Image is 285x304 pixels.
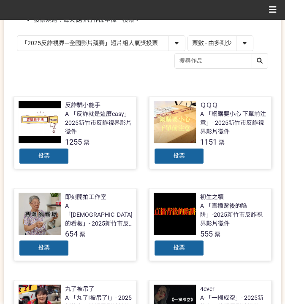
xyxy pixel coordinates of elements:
[65,137,82,146] span: 1255
[173,152,185,159] span: 投票
[219,139,225,146] span: 票
[214,231,220,238] span: 票
[65,202,133,228] div: A-「[DEMOGRAPHIC_DATA]的看板」- 2025新竹市反詐視界影片徵件
[200,193,224,202] div: 初生之犢
[38,152,50,159] span: 投票
[65,285,95,293] div: 丸了被吊了
[84,139,90,146] span: 票
[200,229,213,238] span: 555
[149,188,271,261] a: 初生之犢A-「直播背後的陷阱」-2025新竹市反詐視界影片徵件555票投票
[79,231,85,238] span: 票
[149,96,271,169] a: ＱＱＱA-「網購要小心 下單前注意」- 2025新竹市反詐視界影片徵件1151票投票
[200,101,218,110] div: ＱＱＱ
[14,96,136,169] a: 反詐騙小能手A-「反詐就是這麼easy」- 2025新竹市反詐視界影片徵件1255票投票
[34,16,268,24] li: 投票規則：每天從所有作品中擇一投票。
[200,285,214,293] div: 4ever
[14,188,136,261] a: 即刻開拍工作室A-「[DEMOGRAPHIC_DATA]的看板」- 2025新竹市反詐視界影片徵件654票投票
[65,193,106,202] div: 即刻開拍工作室
[65,110,132,136] div: A-「反詐就是這麼easy」- 2025新竹市反詐視界影片徵件
[173,244,185,251] span: 投票
[200,202,267,228] div: A-「直播背後的陷阱」-2025新竹市反詐視界影片徵件
[200,110,267,136] div: A-「網購要小心 下單前注意」- 2025新竹市反詐視界影片徵件
[38,244,50,251] span: 投票
[175,54,268,68] input: 搜尋作品
[200,137,217,146] span: 1151
[65,229,78,238] span: 654
[65,101,100,110] div: 反詐騙小能手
